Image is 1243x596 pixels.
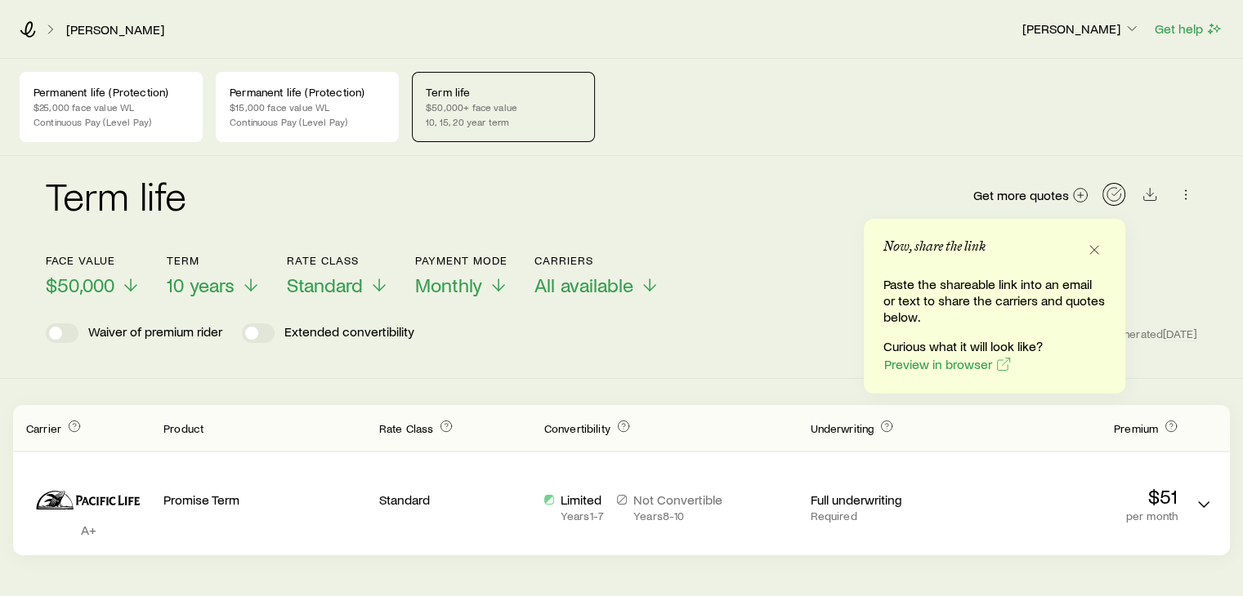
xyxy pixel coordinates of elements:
[287,254,389,297] button: Rate ClassStandard
[544,421,610,435] span: Convertibility
[534,274,633,296] span: All available
[534,254,660,267] p: Carriers
[379,421,434,435] span: Rate Class
[230,115,385,128] p: Continuous Pay (Level Pay)
[65,22,165,38] a: [PERSON_NAME]
[561,509,604,523] p: Years 1 - 7
[167,274,235,296] span: 10 years
[426,86,581,99] p: Term life
[534,254,660,297] button: CarriersAll available
[26,421,61,435] span: Carrier
[883,238,986,263] p: Now, share the link
[216,72,399,142] a: Permanent life (Protection)$15,000 face value WLContinuous Pay (Level Pay)
[633,509,722,523] p: Years 8 - 10
[230,86,385,99] p: Permanent life (Protection)
[230,100,385,113] p: $15,000 face value WL
[415,254,508,267] p: Payment Mode
[412,72,595,142] a: Term life$50,000+ face value10, 15, 20 year term
[426,115,581,128] p: 10, 15, 20 year term
[883,356,1013,371] a: Preview in browser
[163,421,203,435] span: Product
[415,254,508,297] button: Payment ModeMonthly
[34,115,189,128] p: Continuous Pay (Level Pay)
[975,485,1178,508] p: $51
[415,274,482,296] span: Monthly
[883,355,1013,374] button: Preview in browser
[883,276,1106,325] p: Paste the shareable link into an email or text to share the carriers and quotes below.
[810,491,962,508] p: Full underwriting
[287,274,363,296] span: Standard
[426,100,581,113] p: $50,000+ face value
[46,176,186,215] h2: Term life
[167,254,261,297] button: Term10 years
[973,189,1069,202] span: Get more quotes
[1022,20,1141,39] button: [PERSON_NAME]
[1114,421,1158,435] span: Premium
[975,509,1178,523] p: per month
[287,254,389,267] p: Rate Class
[810,421,874,435] span: Underwriting
[20,72,203,142] a: Permanent life (Protection)$25,000 face value WLContinuous Pay (Level Pay)
[13,405,1230,555] div: Term quotes
[1138,189,1161,205] a: Download CSV
[810,509,962,523] p: Required
[884,358,992,371] span: Preview in browser
[88,323,222,343] p: Waiver of premium rider
[34,86,189,99] p: Permanent life (Protection)
[1022,20,1140,37] p: [PERSON_NAME]
[167,254,261,267] p: Term
[1163,327,1197,341] span: [DATE]
[561,491,604,508] p: Limited
[972,186,1089,205] a: Get more quotes
[284,323,414,343] p: Extended convertibility
[1109,327,1197,341] span: Generated
[46,274,114,296] span: $50,000
[379,491,531,508] p: Standard
[883,338,1106,354] p: Curious what it will look like?
[26,522,150,538] p: A+
[633,491,722,508] p: Not Convertible
[46,254,141,297] button: Face value$50,000
[34,100,189,113] p: $25,000 face value WL
[1154,20,1223,38] button: Get help
[163,491,366,508] p: Promise Term
[46,254,141,267] p: Face value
